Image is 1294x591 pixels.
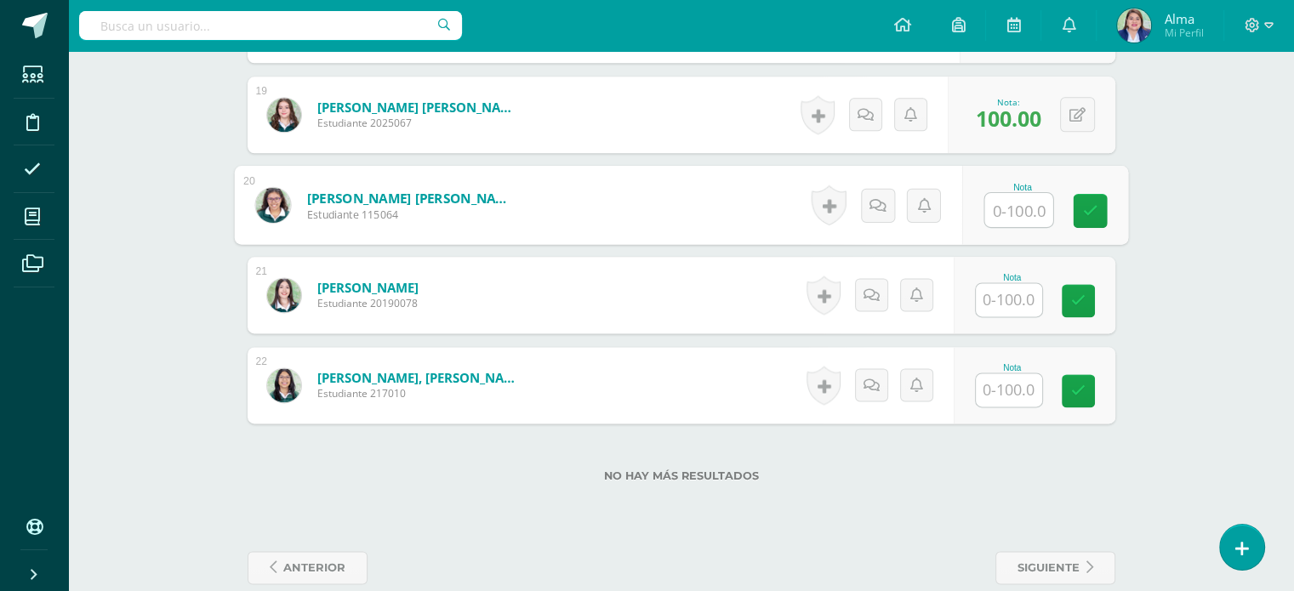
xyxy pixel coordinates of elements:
[317,99,522,116] a: [PERSON_NAME] [PERSON_NAME]
[1164,26,1203,40] span: Mi Perfil
[976,283,1042,316] input: 0-100.0
[995,551,1115,584] a: siguiente
[79,11,462,40] input: Busca un usuario...
[283,552,345,583] span: anterior
[1018,552,1080,583] span: siguiente
[306,189,516,207] a: [PERSON_NAME] [PERSON_NAME]
[984,193,1052,227] input: 0-100.0
[267,368,301,402] img: 06cdb80da18401a16fee8394d0841d36.png
[306,207,516,222] span: Estudiante 115064
[248,551,368,584] a: anterior
[317,116,522,130] span: Estudiante 2025067
[975,363,1050,372] div: Nota
[983,182,1061,191] div: Nota
[317,386,522,401] span: Estudiante 217010
[1164,10,1203,27] span: Alma
[976,104,1041,133] span: 100.00
[248,469,1115,482] label: No hay más resultados
[975,273,1050,282] div: Nota
[317,296,419,310] span: Estudiante 20190078
[976,96,1041,108] div: Nota:
[1117,9,1151,43] img: 4ef993094213c5b03b2ee2ce6609450d.png
[317,279,419,296] a: [PERSON_NAME]
[267,278,301,312] img: 6f8a15287de711d2923d3748671e6847.png
[317,369,522,386] a: [PERSON_NAME], [PERSON_NAME]
[976,373,1042,406] input: 0-100.0
[267,98,301,132] img: 931e6ae1c2445627d09b0018555ea6dc.png
[255,187,290,222] img: bd975e01ef2ad62bbd7584dbf438c725.png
